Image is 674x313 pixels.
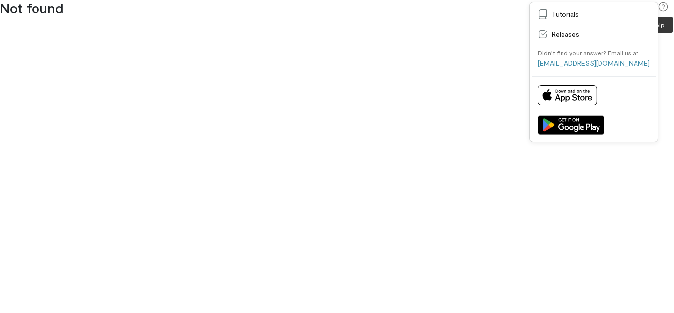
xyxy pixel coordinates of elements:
[552,29,650,39] span: Releases
[538,49,638,57] div: Didn’t find your answer? Email us at
[658,2,668,12] div: Help
[532,24,656,44] a: Releases
[538,115,604,135] img: Get it on Google Play
[538,85,597,105] img: Download on App Store
[552,9,650,19] span: Tutorials
[538,59,650,67] a: [EMAIL_ADDRESS][DOMAIN_NAME]
[532,4,656,24] a: Tutorials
